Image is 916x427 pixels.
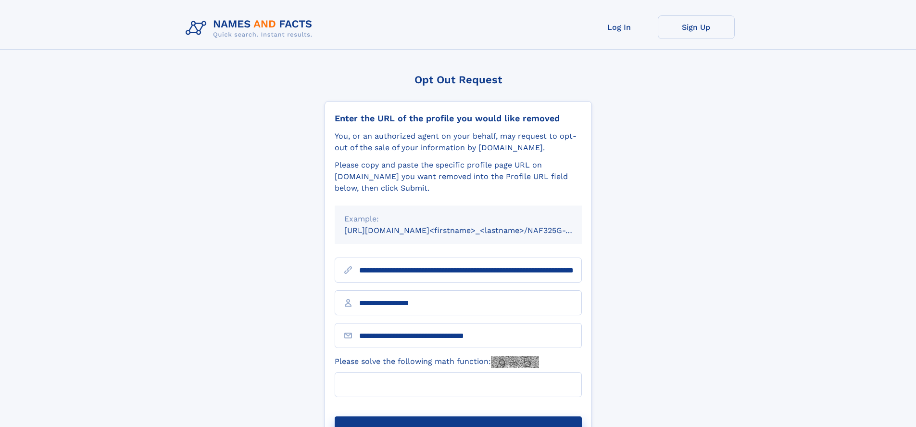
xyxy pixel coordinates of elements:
[335,130,582,154] div: You, or an authorized agent on your behalf, may request to opt-out of the sale of your informatio...
[344,213,572,225] div: Example:
[335,356,539,368] label: Please solve the following math function:
[335,159,582,194] div: Please copy and paste the specific profile page URL on [DOMAIN_NAME] you want removed into the Pr...
[581,15,658,39] a: Log In
[658,15,735,39] a: Sign Up
[182,15,320,41] img: Logo Names and Facts
[344,226,600,235] small: [URL][DOMAIN_NAME]<firstname>_<lastname>/NAF325G-xxxxxxxx
[335,113,582,124] div: Enter the URL of the profile you would like removed
[325,74,592,86] div: Opt Out Request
